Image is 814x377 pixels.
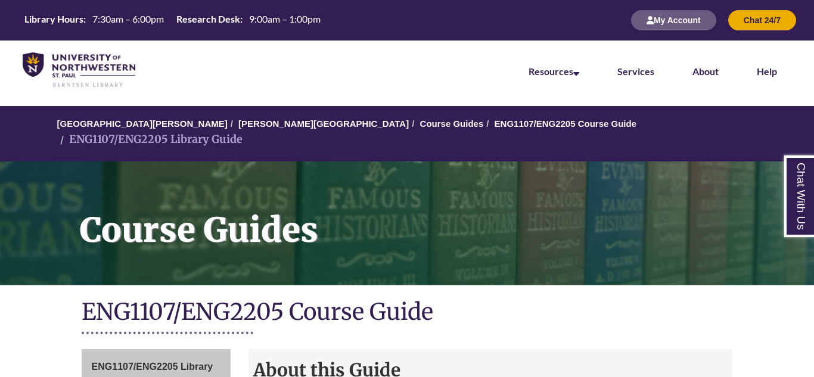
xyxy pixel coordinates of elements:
[631,10,716,30] button: My Account
[495,119,636,129] a: ENG1107/ENG2205 Course Guide
[420,119,484,129] a: Course Guides
[238,119,409,129] a: [PERSON_NAME][GEOGRAPHIC_DATA]
[172,13,244,26] th: Research Desk:
[23,52,135,88] img: UNWSP Library Logo
[728,15,796,25] a: Chat 24/7
[67,161,814,270] h1: Course Guides
[57,119,228,129] a: [GEOGRAPHIC_DATA][PERSON_NAME]
[20,13,325,27] table: Hours Today
[57,131,243,148] li: ENG1107/ENG2205 Library Guide
[20,13,88,26] th: Library Hours:
[728,10,796,30] button: Chat 24/7
[617,66,654,77] a: Services
[757,66,777,77] a: Help
[631,15,716,25] a: My Account
[692,66,719,77] a: About
[529,66,579,77] a: Resources
[92,13,164,24] span: 7:30am – 6:00pm
[82,297,733,329] h1: ENG1107/ENG2205 Course Guide
[20,13,325,29] a: Hours Today
[249,13,321,24] span: 9:00am – 1:00pm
